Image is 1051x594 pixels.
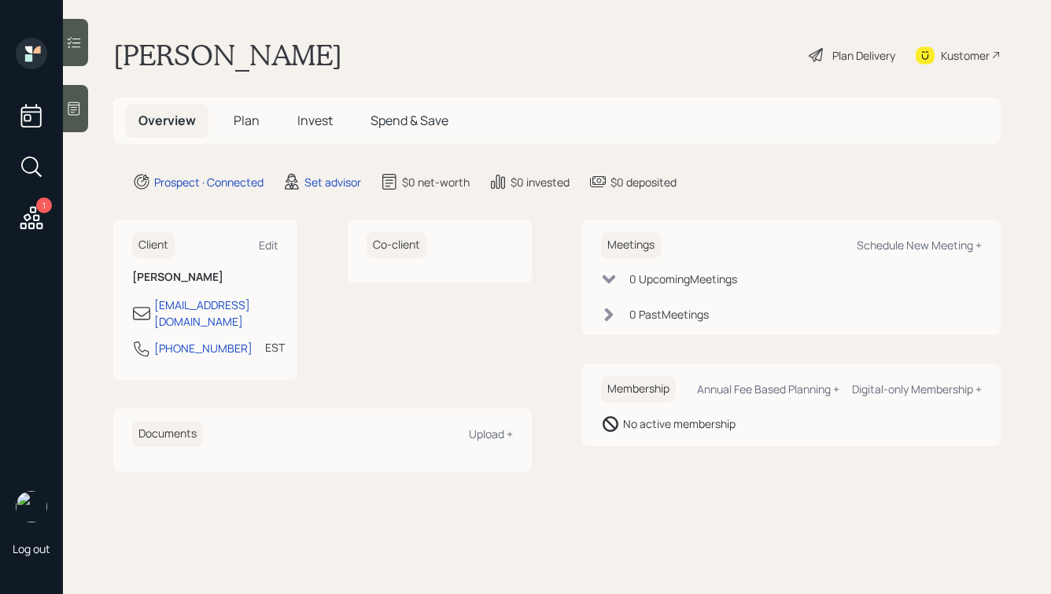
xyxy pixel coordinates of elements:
[297,112,333,129] span: Invest
[132,271,278,284] h6: [PERSON_NAME]
[601,232,661,258] h6: Meetings
[132,232,175,258] h6: Client
[623,415,736,432] div: No active membership
[265,339,285,356] div: EST
[16,491,47,522] img: hunter_neumayer.jpg
[234,112,260,129] span: Plan
[113,38,342,72] h1: [PERSON_NAME]
[402,174,470,190] div: $0 net-worth
[138,112,196,129] span: Overview
[629,271,737,287] div: 0 Upcoming Meeting s
[857,238,982,253] div: Schedule New Meeting +
[852,382,982,397] div: Digital-only Membership +
[601,376,676,402] h6: Membership
[371,112,448,129] span: Spend & Save
[154,174,264,190] div: Prospect · Connected
[610,174,677,190] div: $0 deposited
[629,306,709,323] div: 0 Past Meeting s
[13,541,50,556] div: Log out
[132,421,203,447] h6: Documents
[367,232,426,258] h6: Co-client
[36,197,52,213] div: 1
[304,174,361,190] div: Set advisor
[154,340,253,356] div: [PHONE_NUMBER]
[154,297,278,330] div: [EMAIL_ADDRESS][DOMAIN_NAME]
[832,47,895,64] div: Plan Delivery
[259,238,278,253] div: Edit
[941,47,990,64] div: Kustomer
[697,382,839,397] div: Annual Fee Based Planning +
[469,426,513,441] div: Upload +
[511,174,570,190] div: $0 invested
